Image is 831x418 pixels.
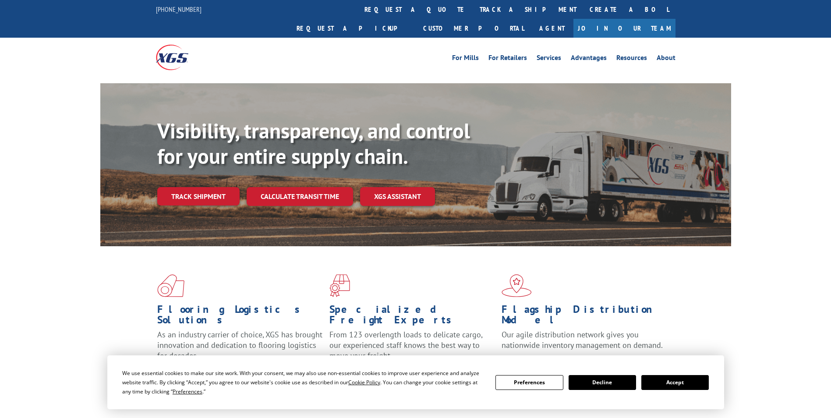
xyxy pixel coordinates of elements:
a: Track shipment [157,187,240,205]
span: As an industry carrier of choice, XGS has brought innovation and dedication to flooring logistics... [157,329,322,361]
a: About [657,54,675,64]
a: [PHONE_NUMBER] [156,5,202,14]
a: Customer Portal [417,19,530,38]
a: XGS ASSISTANT [360,187,435,206]
a: Resources [616,54,647,64]
button: Decline [569,375,636,390]
button: Accept [641,375,709,390]
button: Preferences [495,375,563,390]
span: Cookie Policy [348,379,380,386]
a: For Retailers [488,54,527,64]
a: Services [537,54,561,64]
h1: Flooring Logistics Solutions [157,304,323,329]
a: Advantages [571,54,607,64]
p: From 123 overlength loads to delicate cargo, our experienced staff knows the best way to move you... [329,329,495,368]
span: Our agile distribution network gives you nationwide inventory management on demand. [502,329,663,350]
a: Calculate transit time [247,187,353,206]
a: Join Our Team [573,19,675,38]
h1: Specialized Freight Experts [329,304,495,329]
b: Visibility, transparency, and control for your entire supply chain. [157,117,470,170]
img: xgs-icon-focused-on-flooring-red [329,274,350,297]
a: For Mills [452,54,479,64]
a: Request a pickup [290,19,417,38]
div: Cookie Consent Prompt [107,355,724,409]
a: Agent [530,19,573,38]
div: We use essential cookies to make our site work. With your consent, we may also use non-essential ... [122,368,485,396]
img: xgs-icon-total-supply-chain-intelligence-red [157,274,184,297]
span: Preferences [173,388,202,395]
img: xgs-icon-flagship-distribution-model-red [502,274,532,297]
h1: Flagship Distribution Model [502,304,667,329]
